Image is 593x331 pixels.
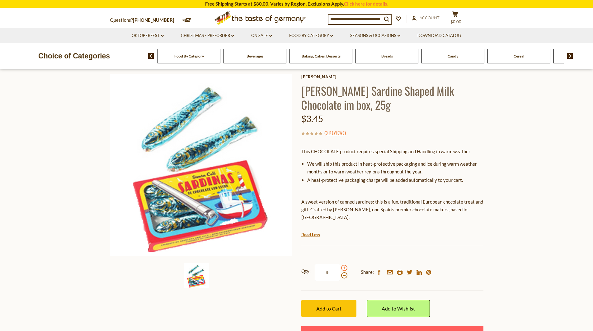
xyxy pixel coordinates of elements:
[307,176,483,184] li: A heat-protective packaging charge will be added automatically to your cart.
[110,74,292,256] img: Simon Coll Sardine Shaped Chocolates
[417,32,461,39] a: Download Catalog
[301,84,483,112] h1: [PERSON_NAME] Sardine Shaped Milk Chocolate im box, 25g
[301,113,323,124] span: $3.45
[448,54,458,58] a: Candy
[324,130,346,136] span: ( )
[301,198,483,221] p: A sweet version of canned sardines: this is a fun, traditional European chocolate treat and gift....
[316,306,341,311] span: Add to Cart
[361,268,374,276] span: Share:
[301,232,320,238] a: Read Less
[302,54,341,58] a: Baking, Cakes, Desserts
[133,17,174,23] a: [PHONE_NUMBER]
[301,74,483,79] a: [PERSON_NAME]
[174,54,204,58] a: Food By Category
[326,130,345,136] a: 0 Reviews
[344,1,388,7] a: Click here for details.
[148,53,154,59] img: previous arrow
[446,11,465,27] button: $0.00
[184,263,209,288] img: Simon Coll Sardine Shaped Chocolates
[251,32,272,39] a: On Sale
[514,54,524,58] a: Cereal
[132,32,164,39] a: Oktoberfest
[315,264,340,281] input: Qty:
[110,16,179,24] p: Questions?
[181,32,234,39] a: Christmas - PRE-ORDER
[381,54,393,58] a: Breads
[301,267,311,275] strong: Qty:
[307,160,483,176] li: We will ship this product in heat-protective packaging and ice during warm weather months or to w...
[350,32,400,39] a: Seasons & Occasions
[450,19,461,24] span: $0.00
[301,148,483,155] p: This CHOCOLATE product requires special Shipping and Handling in warm weather
[247,54,263,58] a: Beverages
[367,300,430,317] a: Add to Wishlist
[420,15,440,20] span: Account
[301,300,356,317] button: Add to Cart
[289,32,333,39] a: Food By Category
[567,53,573,59] img: next arrow
[412,15,440,21] a: Account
